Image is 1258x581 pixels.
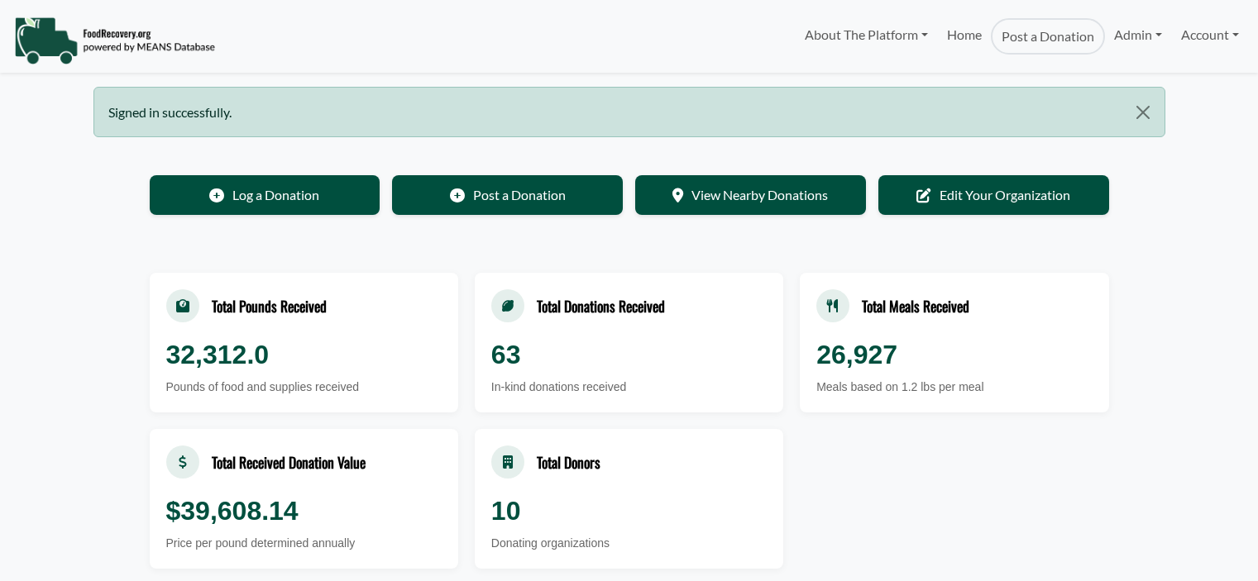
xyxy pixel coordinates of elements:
[491,491,767,531] div: 10
[937,18,990,55] a: Home
[491,379,767,396] div: In-kind donations received
[166,335,442,374] div: 32,312.0
[212,451,366,473] div: Total Received Donation Value
[1105,18,1171,51] a: Admin
[537,451,600,473] div: Total Donors
[537,295,665,317] div: Total Donations Received
[392,175,623,215] a: Post a Donation
[991,18,1105,55] a: Post a Donation
[816,335,1092,374] div: 26,927
[14,16,215,65] img: NavigationLogo_FoodRecovery-91c16205cd0af1ed486a0f1a7774a6544ea792ac00100771e7dd3ec7c0e58e41.png
[491,535,767,552] div: Donating organizations
[878,175,1109,215] a: Edit Your Organization
[150,175,380,215] a: Log a Donation
[1172,18,1248,51] a: Account
[166,491,442,531] div: $39,608.14
[862,295,969,317] div: Total Meals Received
[166,535,442,552] div: Price per pound determined annually
[816,379,1092,396] div: Meals based on 1.2 lbs per meal
[93,87,1165,137] div: Signed in successfully.
[1122,88,1164,137] button: Close
[212,295,327,317] div: Total Pounds Received
[796,18,937,51] a: About The Platform
[166,379,442,396] div: Pounds of food and supplies received
[491,335,767,374] div: 63
[635,175,866,215] a: View Nearby Donations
